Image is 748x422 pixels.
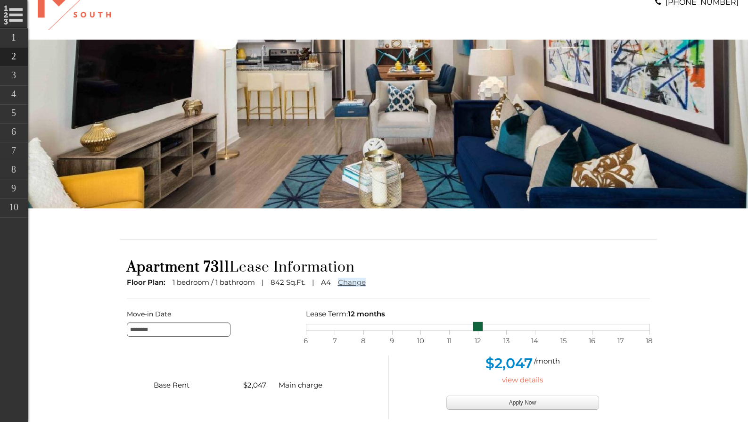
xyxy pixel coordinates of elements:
h1: Lease Information [127,258,650,276]
a: view details [502,375,543,384]
span: 18 [645,335,654,347]
span: 15 [559,335,568,347]
a: Change [338,278,366,287]
span: Floor Plan: [127,278,165,287]
span: 9 [387,335,397,347]
span: 14 [530,335,540,347]
span: 16 [587,335,597,347]
span: 842 [271,278,284,287]
input: Move-in Date edit selected 9/9/2025 [127,323,230,337]
span: 12 [473,335,483,347]
img: A living room with a blue couch and a television on the wall. [28,40,748,208]
span: /month [534,356,560,365]
div: Base Rent [147,379,236,391]
span: 6 [301,335,311,347]
span: 8 [359,335,368,347]
span: A4 [321,278,331,287]
div: Lease Term: [306,308,650,320]
div: Main charge [271,379,361,391]
span: 11 [444,335,454,347]
span: 17 [616,335,625,347]
button: Apply Now [446,396,599,410]
span: 12 months [348,309,385,318]
span: $2,047 [485,355,533,372]
span: 10 [416,335,425,347]
span: Sq.Ft. [286,278,305,287]
div: banner [28,40,748,208]
span: $2,047 [243,381,266,389]
span: 7 [330,335,339,347]
span: 1 bedroom / 1 bathroom [173,278,255,287]
span: Apartment 7311 [127,258,230,276]
span: 13 [501,335,511,347]
label: Move-in Date [127,308,292,320]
